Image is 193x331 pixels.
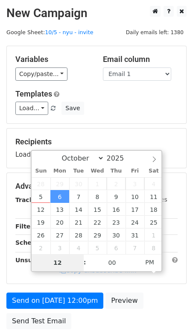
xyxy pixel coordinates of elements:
span: Click to toggle [138,254,161,271]
span: Sun [32,168,50,174]
span: Mon [50,168,69,174]
span: October 10, 2025 [126,190,144,203]
a: Load... [15,102,48,115]
span: October 21, 2025 [69,216,88,228]
span: Thu [107,168,126,174]
span: October 26, 2025 [32,228,50,241]
span: October 19, 2025 [32,216,50,228]
h5: Variables [15,55,90,64]
span: October 15, 2025 [88,203,107,216]
small: Google Sheet: [6,29,93,35]
span: October 1, 2025 [88,177,107,190]
strong: Tracking [15,196,44,203]
iframe: Chat Widget [150,290,193,331]
button: Save [61,102,84,115]
span: October 18, 2025 [144,203,163,216]
h5: Email column [103,55,178,64]
span: October 8, 2025 [88,190,107,203]
span: October 23, 2025 [107,216,126,228]
span: October 11, 2025 [144,190,163,203]
strong: Schedule [15,239,46,246]
span: November 2, 2025 [32,241,50,254]
h5: Recipients [15,137,178,146]
span: October 30, 2025 [107,228,126,241]
span: November 4, 2025 [69,241,88,254]
a: Send Test Email [6,313,71,329]
span: October 4, 2025 [144,177,163,190]
div: Loading... [15,137,178,159]
a: Daily emails left: 1380 [123,29,187,35]
a: Copy unsubscribe link [59,267,136,274]
span: October 3, 2025 [126,177,144,190]
span: October 16, 2025 [107,203,126,216]
span: October 29, 2025 [88,228,107,241]
span: Tue [69,168,88,174]
span: October 9, 2025 [107,190,126,203]
span: September 28, 2025 [32,177,50,190]
span: October 27, 2025 [50,228,69,241]
span: October 25, 2025 [144,216,163,228]
span: October 31, 2025 [126,228,144,241]
h5: Advanced [15,182,178,191]
a: 10/5 - nyu - invite [45,29,93,35]
span: November 6, 2025 [107,241,126,254]
span: October 7, 2025 [69,190,88,203]
span: October 20, 2025 [50,216,69,228]
span: November 3, 2025 [50,241,69,254]
input: Hour [32,254,84,271]
a: Send on [DATE] 12:00pm [6,293,103,309]
a: Preview [105,293,143,309]
span: : [84,254,86,271]
span: Sat [144,168,163,174]
span: November 5, 2025 [88,241,107,254]
span: October 6, 2025 [50,190,69,203]
span: October 2, 2025 [107,177,126,190]
span: November 1, 2025 [144,228,163,241]
span: Wed [88,168,107,174]
h2: New Campaign [6,6,187,21]
label: UTM Codes [134,195,167,204]
input: Minute [86,254,138,271]
span: October 13, 2025 [50,203,69,216]
span: October 24, 2025 [126,216,144,228]
span: September 29, 2025 [50,177,69,190]
span: November 7, 2025 [126,241,144,254]
span: October 22, 2025 [88,216,107,228]
span: October 14, 2025 [69,203,88,216]
span: September 30, 2025 [69,177,88,190]
span: October 12, 2025 [32,203,50,216]
strong: Filters [15,223,37,230]
span: October 17, 2025 [126,203,144,216]
strong: Unsubscribe [15,257,57,264]
input: Year [104,154,135,162]
span: Daily emails left: 1380 [123,28,187,37]
span: November 8, 2025 [144,241,163,254]
span: October 28, 2025 [69,228,88,241]
a: Templates [15,89,52,98]
span: Fri [126,168,144,174]
span: October 5, 2025 [32,190,50,203]
a: Copy/paste... [15,67,67,81]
